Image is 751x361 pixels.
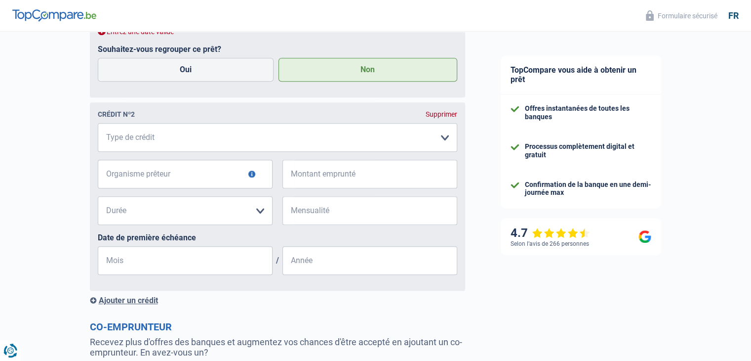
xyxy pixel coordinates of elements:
div: Selon l’avis de 266 personnes [511,240,589,247]
label: Souhaitez-vous regrouper ce prêt? [98,45,457,54]
label: Date de première échéance [98,233,457,242]
div: Supprimer [426,110,457,118]
label: Oui [98,58,274,82]
div: TopCompare vous aide à obtenir un prêt [501,55,661,94]
div: fr [728,10,739,21]
span: / [273,256,282,265]
button: Formulaire sécurisé [640,7,723,24]
h2: Co-emprunteur [90,321,465,333]
span: € [282,160,295,188]
div: Processus complètement digital et gratuit [525,142,651,159]
span: € [282,196,295,225]
div: Ajouter un crédit [90,296,465,305]
div: Offres instantanées de toutes les banques [525,104,651,121]
input: MM [98,246,273,275]
div: Entrez une date valide [98,27,457,37]
div: Confirmation de la banque en une demi-journée max [525,180,651,197]
label: Non [278,58,457,82]
div: 4.7 [511,226,590,240]
div: Crédit nº2 [98,110,135,118]
input: AAAA [282,246,457,275]
p: Recevez plus d'offres des banques et augmentez vos chances d'être accepté en ajoutant un co-empru... [90,337,465,358]
img: TopCompare Logo [12,9,96,21]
